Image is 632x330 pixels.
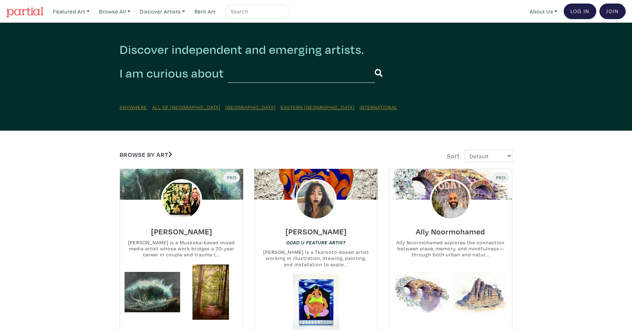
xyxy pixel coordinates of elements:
[254,249,378,268] small: [PERSON_NAME] is a Tkaronto-based artist working in illustration, drawing, painting, and installa...
[120,150,172,159] a: Browse by Art
[416,227,485,236] h6: Ally Noormohamed
[226,175,237,180] span: Pro
[151,225,212,233] a: [PERSON_NAME]
[120,66,224,81] h2: I am curious about
[120,42,512,57] h2: Discover independent and emerging artists.
[50,4,93,19] a: Featured Art
[599,4,626,19] a: Join
[495,175,506,180] span: Pro
[152,104,220,110] a: All of [GEOGRAPHIC_DATA]
[389,239,512,258] small: Ally Noormohamed explores the connection between place, memory, and mindfulness—through both urba...
[281,104,355,110] a: Eastern [GEOGRAPHIC_DATA]
[286,239,346,246] a: OCAD U Feature Artist
[191,4,219,19] a: Rent Art
[430,179,471,220] img: phpThumb.php
[286,227,347,236] h6: [PERSON_NAME]
[286,225,347,233] a: [PERSON_NAME]
[295,179,337,220] img: phpThumb.php
[564,4,596,19] a: Log In
[120,239,243,258] small: [PERSON_NAME] is a Muskoka-based mixed media artist whose work bridges a 30-year career in couple...
[151,227,212,236] h6: [PERSON_NAME]
[161,179,202,220] img: phpThumb.php
[225,104,276,110] a: [GEOGRAPHIC_DATA]
[96,4,133,19] a: Browse All
[447,152,460,160] span: Sort
[527,4,561,19] a: About Us
[286,240,346,245] em: OCAD U Feature Artist
[120,104,147,110] a: Anywhere
[230,7,283,16] input: Search
[416,225,485,233] a: Ally Noormohamed
[360,104,397,110] a: International
[137,4,188,19] a: Discover Artists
